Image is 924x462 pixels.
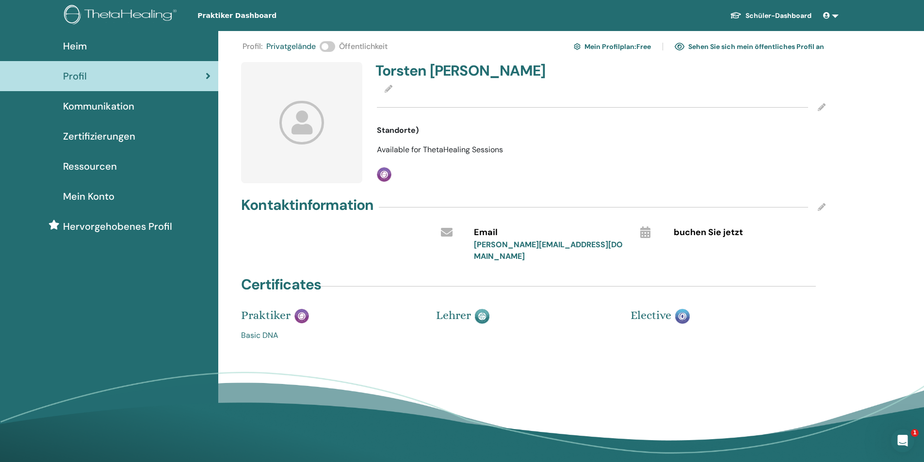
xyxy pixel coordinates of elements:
[674,226,743,239] span: buchen Sie jetzt
[675,42,684,51] img: eye.svg
[891,429,914,452] iframe: Intercom live chat
[436,308,471,322] span: Lehrer
[241,330,421,341] a: Basic DNA
[339,41,388,52] span: Öffentlichkeit
[197,11,343,21] span: Praktiker Dashboard
[241,276,321,293] h4: Certificates
[63,189,114,204] span: Mein Konto
[63,219,172,234] span: Hervorgehobenes Profil
[63,99,134,113] span: Kommunikation
[574,42,581,51] img: cog.svg
[63,69,87,83] span: Profil
[377,144,503,155] span: Available for ThetaHealing Sessions
[675,39,824,54] a: Sehen Sie sich mein öffentliches Profil an
[631,308,671,322] span: Elective
[241,308,291,322] span: Praktiker
[377,125,419,136] span: Standorte)
[241,196,374,214] h4: Kontaktinformation
[730,11,742,19] img: graduation-cap-white.svg
[722,7,819,25] a: Schüler-Dashboard
[63,39,87,53] span: Heim
[911,429,919,437] span: 1
[474,226,498,239] span: Email
[64,5,180,27] img: logo.png
[266,41,316,52] span: Privatgelände
[375,62,595,80] h4: Torsten [PERSON_NAME]
[243,41,262,52] span: Profil :
[63,159,117,174] span: Ressourcen
[63,129,135,143] span: Zertifizierungen
[474,239,623,261] a: [PERSON_NAME][EMAIL_ADDRESS][DOMAIN_NAME]
[574,39,651,54] a: Mein Profilplan:Free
